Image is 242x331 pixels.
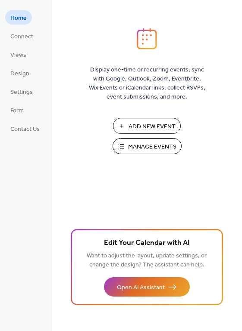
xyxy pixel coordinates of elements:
[10,125,40,134] span: Contact Us
[5,84,38,99] a: Settings
[10,14,27,23] span: Home
[128,142,176,152] span: Manage Events
[10,69,29,78] span: Design
[113,118,181,134] button: Add New Event
[87,250,207,271] span: Want to adjust the layout, update settings, or change the design? The assistant can help.
[5,29,38,43] a: Connect
[10,106,24,115] span: Form
[5,10,32,25] a: Home
[104,237,190,249] span: Edit Your Calendar with AI
[113,138,182,154] button: Manage Events
[137,28,157,49] img: logo_icon.svg
[5,103,29,117] a: Form
[10,88,33,97] span: Settings
[89,65,205,102] span: Display one-time or recurring events, sync with Google, Outlook, Zoom, Eventbrite, Wix Events or ...
[10,32,33,41] span: Connect
[5,47,31,62] a: Views
[5,121,45,136] a: Contact Us
[5,66,35,80] a: Design
[117,283,165,292] span: Open AI Assistant
[104,277,190,297] button: Open AI Assistant
[10,51,26,60] span: Views
[129,122,176,131] span: Add New Event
